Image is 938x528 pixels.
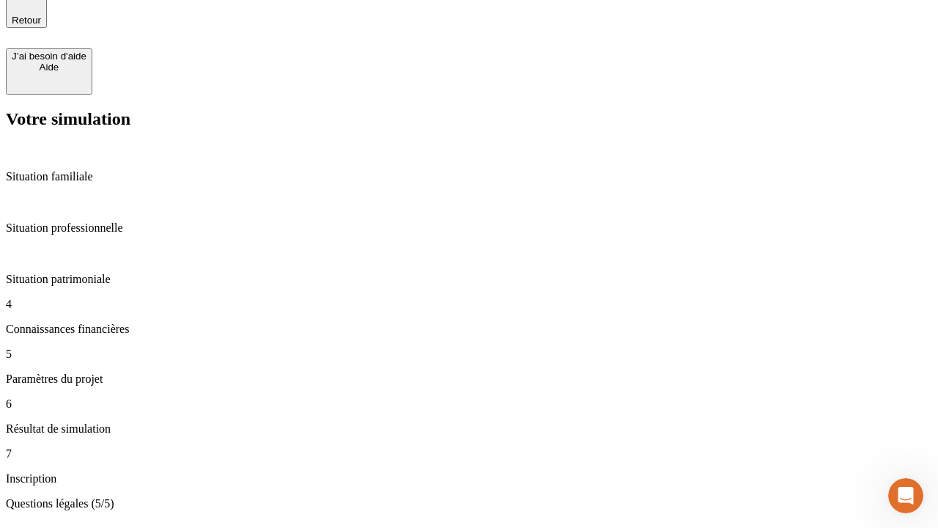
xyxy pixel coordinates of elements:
[6,273,932,286] p: Situation patrimoniale
[6,447,932,461] p: 7
[6,298,932,311] p: 4
[6,48,92,95] button: J’ai besoin d'aideAide
[6,373,932,386] p: Paramètres du projet
[6,422,932,436] p: Résultat de simulation
[12,51,86,62] div: J’ai besoin d'aide
[6,397,932,411] p: 6
[6,348,932,361] p: 5
[12,62,86,73] div: Aide
[6,323,932,336] p: Connaissances financières
[888,478,923,513] iframe: Intercom live chat
[6,497,932,510] p: Questions légales (5/5)
[12,15,41,26] span: Retour
[6,221,932,235] p: Situation professionnelle
[6,170,932,183] p: Situation familiale
[6,472,932,485] p: Inscription
[6,109,932,129] h2: Votre simulation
